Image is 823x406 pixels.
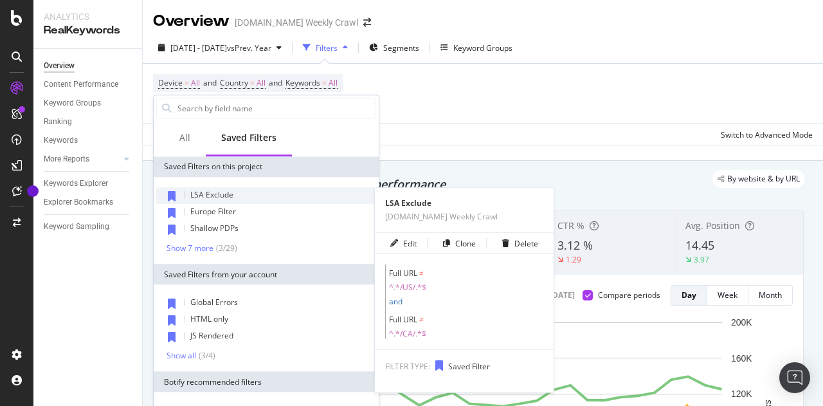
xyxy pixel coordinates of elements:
div: Saved Filters [221,131,276,144]
span: ≠ [419,268,424,279]
a: Ranking [44,115,133,129]
span: = [322,77,327,88]
a: Overview [44,59,133,73]
span: Segments [383,42,419,53]
span: FILTER TYPE: [385,361,430,372]
div: Switch to Advanced Mode [721,129,813,140]
div: Week [718,290,737,300]
div: Overview [153,10,230,32]
div: [DOMAIN_NAME] Weekly Crawl [375,211,554,222]
div: Content Performance [44,78,118,91]
span: vs Prev. Year [227,42,271,53]
span: All [329,74,338,92]
span: = [185,77,189,88]
div: Clone [455,237,476,248]
span: HTML only [190,313,228,324]
div: Analytics [44,10,132,23]
div: 3.97 [694,254,709,265]
div: Keyword Groups [44,97,101,110]
span: Shallow PDPs [190,223,239,234]
span: CTR % [557,219,584,232]
input: Search by field name [176,98,375,118]
button: Keyword Groups [435,37,518,58]
div: Keywords [44,134,78,147]
a: Keyword Sampling [44,220,133,234]
text: 200K [731,317,752,328]
div: Show 7 more [167,244,213,253]
button: [DATE] - [DATE]vsPrev. Year [153,37,287,58]
div: RealKeywords [44,23,132,38]
div: Edit [403,237,417,248]
div: Saved Filters on this project [154,156,379,177]
button: Edit [385,233,417,254]
div: Show all [167,351,196,360]
div: Botify recommended filters [154,372,379,392]
span: Saved Filter [448,361,490,372]
div: ( 3 / 29 ) [213,243,237,254]
span: ^.*/US/.*$ [389,282,543,293]
span: and [203,77,217,88]
div: Keywords Explorer [44,177,108,190]
button: Segments [364,37,424,58]
div: Delete [514,237,538,248]
button: Delete [497,233,538,254]
span: All [191,74,200,92]
span: [DATE] - [DATE] [170,42,227,53]
button: Filters [298,37,353,58]
div: arrow-right-arrow-left [363,18,371,27]
div: Explorer Bookmarks [44,196,113,209]
button: Month [748,285,793,306]
span: Full URL [389,268,417,279]
div: Tooltip anchor [27,185,39,197]
span: = [250,77,255,88]
text: 120K [731,389,752,399]
span: ^.*/CA/.*$ [389,329,543,339]
a: Keywords [44,134,133,147]
span: JS Rendered [190,330,233,341]
button: Clone [438,233,476,254]
div: [DOMAIN_NAME] Weekly Crawl [235,16,358,29]
button: Week [707,285,748,306]
button: Switch to Advanced Mode [716,124,813,145]
div: Keyword Groups [453,42,512,53]
div: Open Intercom Messenger [779,362,810,393]
a: Explorer Bookmarks [44,196,133,209]
div: Keyword Sampling [44,220,109,234]
div: Ranking [44,115,72,129]
button: Day [671,285,707,306]
span: 14.45 [685,237,714,253]
span: LSA Exclude [190,189,233,200]
span: Europe Filter [190,206,236,217]
div: Overview [44,59,75,73]
div: Filters [316,42,338,53]
div: More Reports [44,152,89,166]
div: LSA Exclude [375,198,554,208]
span: 3.12 % [557,237,593,253]
div: Compare periods [598,290,660,300]
span: Avg. Position [685,219,740,232]
div: Saved Filters from your account [154,264,379,284]
div: All [179,131,190,144]
a: More Reports [44,152,120,166]
span: All [257,74,266,92]
span: Device [158,77,183,88]
a: Keyword Groups [44,97,133,110]
span: and [389,296,402,307]
span: ≠ [419,314,424,325]
span: By website & by URL [727,175,800,183]
span: Keywords [285,77,320,88]
div: Day [682,290,696,300]
text: 160K [731,353,752,364]
span: and [269,77,282,88]
span: Country [220,77,248,88]
div: legacy label [712,170,805,188]
div: Month [759,290,782,300]
div: 1.29 [566,254,581,265]
a: Content Performance [44,78,133,91]
span: Global Errors [190,297,238,308]
a: Keywords Explorer [44,177,133,190]
div: ( 3 / 4 ) [196,350,215,361]
span: Full URL [389,314,417,325]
